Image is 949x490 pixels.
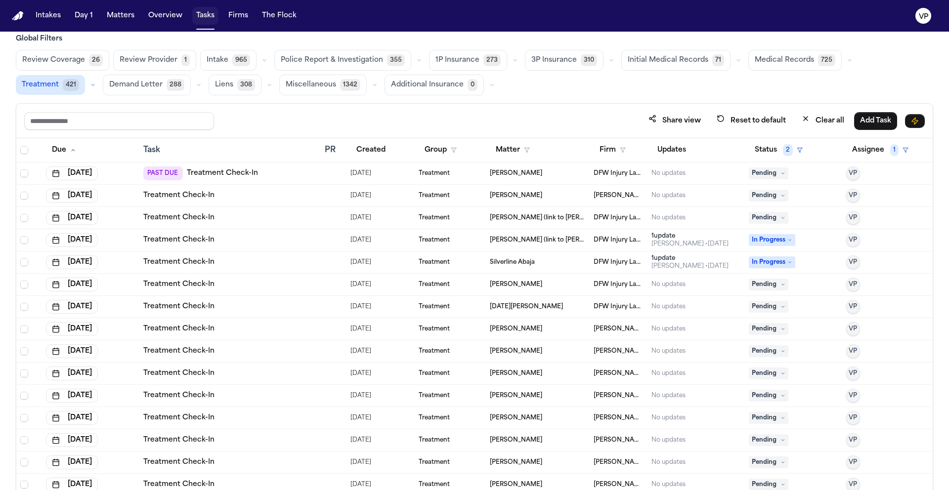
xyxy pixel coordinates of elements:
[258,7,301,25] button: The Flock
[525,50,604,71] button: 3P Insurance310
[103,7,138,25] button: Matters
[16,34,933,44] h3: Global Filters
[215,80,233,90] span: Liens
[12,11,24,21] img: Finch Logo
[89,54,103,66] span: 26
[274,50,411,71] button: Police Report & Investigation355
[16,75,85,95] button: Treatment421
[113,50,196,71] button: Review Provider1
[16,50,109,71] button: Review Coverage26
[103,75,191,95] button: Demand Letter288
[531,55,577,65] span: 3P Insurance
[435,55,479,65] span: 1P Insurance
[340,79,360,91] span: 1342
[468,79,477,91] span: 0
[144,7,186,25] button: Overview
[643,112,707,130] button: Share view
[120,55,177,65] span: Review Provider
[63,79,79,91] span: 421
[279,75,367,95] button: Miscellaneous1342
[22,80,59,90] span: Treatment
[854,112,897,130] button: Add Task
[711,112,792,130] button: Reset to default
[621,50,731,71] button: Initial Medical Records71
[71,7,97,25] button: Day 1
[628,55,708,65] span: Initial Medical Records
[12,11,24,21] a: Home
[167,79,184,91] span: 288
[818,54,835,66] span: 725
[237,79,255,91] span: 308
[796,112,850,130] button: Clear all
[109,80,163,90] span: Demand Letter
[281,55,383,65] span: Police Report & Investigation
[429,50,507,71] button: 1P Insurance273
[483,54,501,66] span: 273
[22,55,85,65] span: Review Coverage
[32,7,65,25] button: Intakes
[387,54,405,66] span: 355
[224,7,252,25] button: Firms
[712,54,724,66] span: 71
[181,54,190,66] span: 1
[286,80,336,90] span: Miscellaneous
[232,54,250,66] span: 965
[209,75,261,95] button: Liens308
[581,54,597,66] span: 310
[207,55,228,65] span: Intake
[391,80,464,90] span: Additional Insurance
[755,55,814,65] span: Medical Records
[905,114,925,128] button: Immediate Task
[200,50,257,71] button: Intake965
[192,7,218,25] button: Tasks
[385,75,484,95] button: Additional Insurance0
[748,50,842,71] button: Medical Records725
